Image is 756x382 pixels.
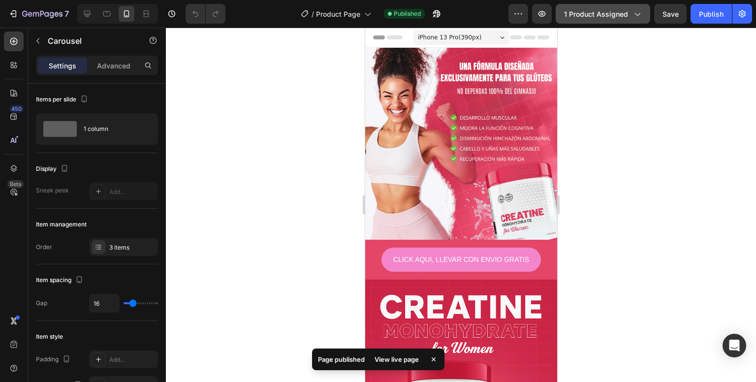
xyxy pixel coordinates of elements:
[90,294,119,312] input: Auto
[49,61,76,71] p: Settings
[48,35,131,47] p: Carousel
[662,10,679,18] span: Save
[84,118,144,140] div: 1 column
[4,4,73,24] button: 7
[36,274,85,287] div: Item spacing
[654,4,687,24] button: Save
[556,4,650,24] button: 1 product assigned
[312,9,314,19] span: /
[365,28,557,382] iframe: Design area
[723,334,746,357] div: Open Intercom Messenger
[36,162,70,176] div: Display
[9,105,24,113] div: 450
[36,353,72,366] div: Padding
[369,352,425,366] div: View live page
[97,61,130,71] p: Advanced
[316,9,360,19] span: Product Page
[36,186,69,195] div: Sneak peek
[36,243,52,252] div: Order
[318,354,365,364] p: Page published
[186,4,225,24] div: Undo/Redo
[691,4,732,24] button: Publish
[394,9,421,18] span: Published
[36,332,63,341] div: Item style
[7,180,24,188] div: Beta
[109,355,156,364] div: Add...
[109,243,156,252] div: 3 items
[36,220,87,229] div: Item management
[699,9,724,19] div: Publish
[64,8,69,20] p: 7
[36,299,47,308] div: Gap
[36,93,90,106] div: Items per slide
[564,9,628,19] span: 1 product assigned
